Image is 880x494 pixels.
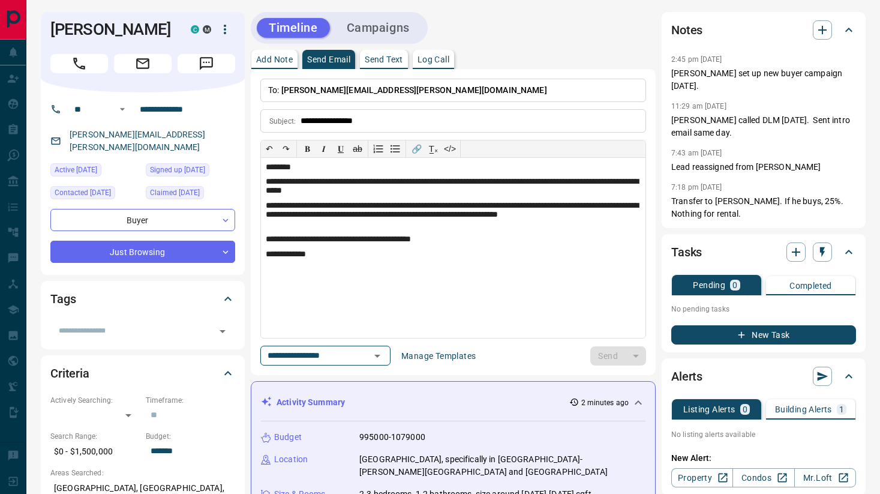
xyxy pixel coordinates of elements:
[775,405,832,414] p: Building Alerts
[146,431,235,442] p: Budget:
[839,405,844,414] p: 1
[274,431,302,444] p: Budget
[261,140,278,157] button: ↶
[50,359,235,388] div: Criteria
[50,364,89,383] h2: Criteria
[671,149,722,157] p: 7:43 am [DATE]
[50,186,140,203] div: Sat Sep 21 2024
[50,209,235,231] div: Buyer
[214,323,231,340] button: Open
[203,25,211,34] div: mrloft.ca
[743,405,747,414] p: 0
[150,164,205,176] span: Signed up [DATE]
[441,140,458,157] button: </>
[70,130,205,152] a: [PERSON_NAME][EMAIL_ADDRESS][PERSON_NAME][DOMAIN_NAME]
[671,325,856,345] button: New Task
[418,55,449,64] p: Log Call
[671,20,702,40] h2: Notes
[671,238,856,267] div: Tasks
[50,20,173,39] h1: [PERSON_NAME]
[307,55,350,64] p: Send Email
[50,431,140,442] p: Search Range:
[671,195,856,220] p: Transfer to [PERSON_NAME]. If he buys, 25%. Nothing for rental.
[256,55,293,64] p: Add Note
[277,396,345,409] p: Activity Summary
[50,285,235,313] div: Tags
[335,18,422,38] button: Campaigns
[150,187,200,199] span: Claimed [DATE]
[55,187,111,199] span: Contacted [DATE]
[349,140,366,157] button: ab
[671,102,726,110] p: 11:29 am [DATE]
[693,281,725,289] p: Pending
[671,55,722,64] p: 2:45 pm [DATE]
[732,281,737,289] p: 0
[671,183,722,191] p: 7:18 pm [DATE]
[671,242,702,262] h2: Tasks
[732,468,794,487] a: Condos
[370,140,387,157] button: Numbered list
[353,144,362,154] s: ab
[671,468,733,487] a: Property
[332,140,349,157] button: 𝐔
[671,452,856,465] p: New Alert:
[50,395,140,406] p: Actively Searching:
[115,102,130,116] button: Open
[671,429,856,440] p: No listing alerts available
[50,468,235,478] p: Areas Searched:
[146,186,235,203] div: Wed Sep 11 2024
[191,25,199,34] div: condos.ca
[261,391,645,414] div: Activity Summary2 minutes ago
[671,114,856,139] p: [PERSON_NAME] called DLM [DATE]. Sent intro email same day.
[671,300,856,318] p: No pending tasks
[789,282,832,290] p: Completed
[671,161,856,173] p: Lead reassigned from [PERSON_NAME]
[114,54,172,73] span: Email
[425,140,441,157] button: T̲ₓ
[50,241,235,263] div: Just Browsing
[671,16,856,44] div: Notes
[299,140,316,157] button: 𝐁
[408,140,425,157] button: 🔗
[50,289,76,309] h2: Tags
[671,67,856,92] p: [PERSON_NAME] set up new buyer campaign [DATE].
[278,140,295,157] button: ↷
[50,163,140,180] div: Thu Aug 14 2025
[146,395,235,406] p: Timeframe:
[365,55,403,64] p: Send Text
[257,18,330,38] button: Timeline
[359,453,645,478] p: [GEOGRAPHIC_DATA], specifically in [GEOGRAPHIC_DATA]-[PERSON_NAME][GEOGRAPHIC_DATA] and [GEOGRAPH...
[590,346,646,366] div: split button
[671,362,856,391] div: Alerts
[269,116,296,127] p: Subject:
[274,453,308,466] p: Location
[369,348,386,364] button: Open
[683,405,735,414] p: Listing Alerts
[281,85,547,95] span: [PERSON_NAME][EMAIL_ADDRESS][PERSON_NAME][DOMAIN_NAME]
[359,431,425,444] p: 995000-1079000
[387,140,404,157] button: Bullet list
[671,367,702,386] h2: Alerts
[394,346,483,366] button: Manage Templates
[581,397,629,408] p: 2 minutes ago
[146,163,235,180] div: Mon Sep 12 2016
[794,468,856,487] a: Mr.Loft
[316,140,332,157] button: 𝑰
[260,79,646,102] p: To:
[338,144,344,154] span: 𝐔
[178,54,235,73] span: Message
[50,442,140,462] p: $0 - $1,500,000
[50,54,108,73] span: Call
[55,164,97,176] span: Active [DATE]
